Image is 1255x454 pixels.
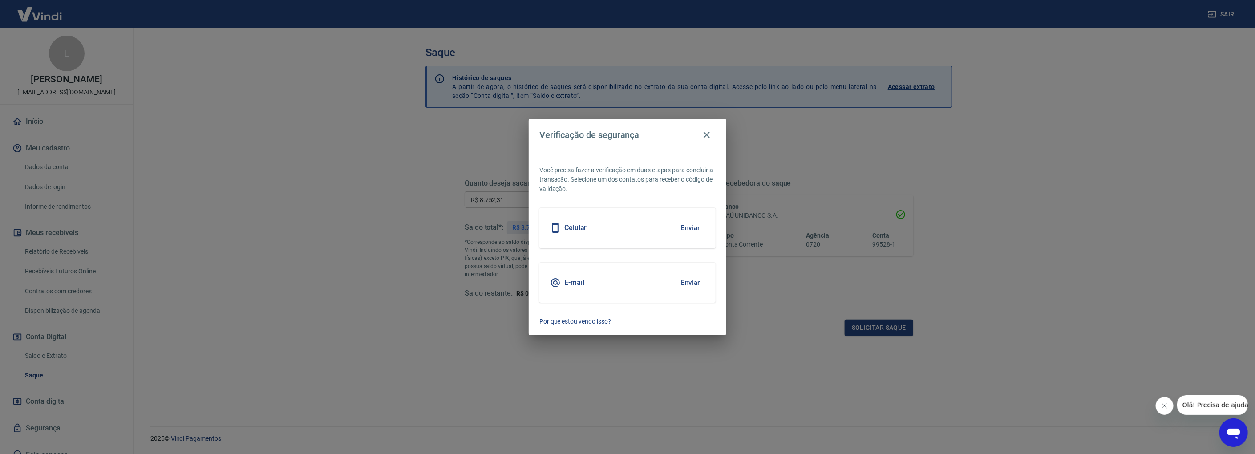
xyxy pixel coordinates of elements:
p: Você precisa fazer a verificação em duas etapas para concluir a transação. Selecione um dos conta... [539,166,716,194]
h5: E-mail [564,278,584,287]
iframe: Fechar mensagem [1156,397,1174,415]
a: Por que estou vendo isso? [539,317,716,326]
h5: Celular [564,223,587,232]
iframe: Mensagem da empresa [1177,395,1248,415]
button: Enviar [676,219,705,237]
span: Olá! Precisa de ajuda? [5,6,75,13]
h4: Verificação de segurança [539,130,640,140]
button: Enviar [676,273,705,292]
iframe: Botão para abrir a janela de mensagens [1219,418,1248,447]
